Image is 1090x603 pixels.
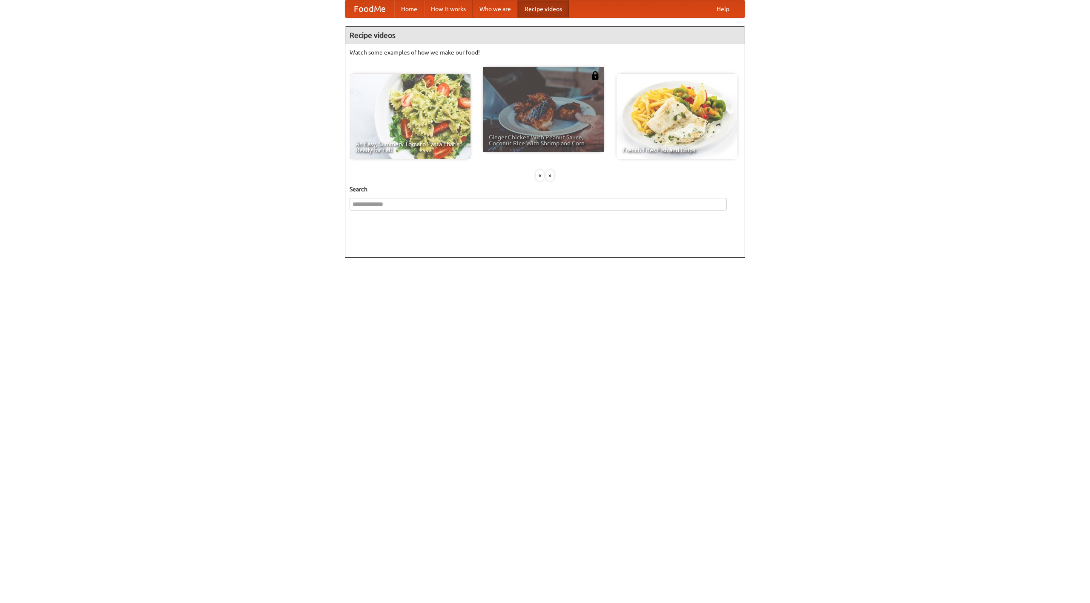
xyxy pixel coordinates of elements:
[546,170,554,181] div: »
[356,141,465,153] span: An Easy, Summery Tomato Pasta That's Ready for Fall
[473,0,518,17] a: Who we are
[350,74,470,159] a: An Easy, Summery Tomato Pasta That's Ready for Fall
[622,147,731,153] span: French Fries Fish and Chips
[518,0,569,17] a: Recipe videos
[394,0,424,17] a: Home
[536,170,544,181] div: «
[345,27,745,44] h4: Recipe videos
[710,0,736,17] a: Help
[591,71,599,80] img: 483408.png
[350,48,740,57] p: Watch some examples of how we make our food!
[350,185,740,193] h5: Search
[617,74,737,159] a: French Fries Fish and Chips
[345,0,394,17] a: FoodMe
[424,0,473,17] a: How it works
